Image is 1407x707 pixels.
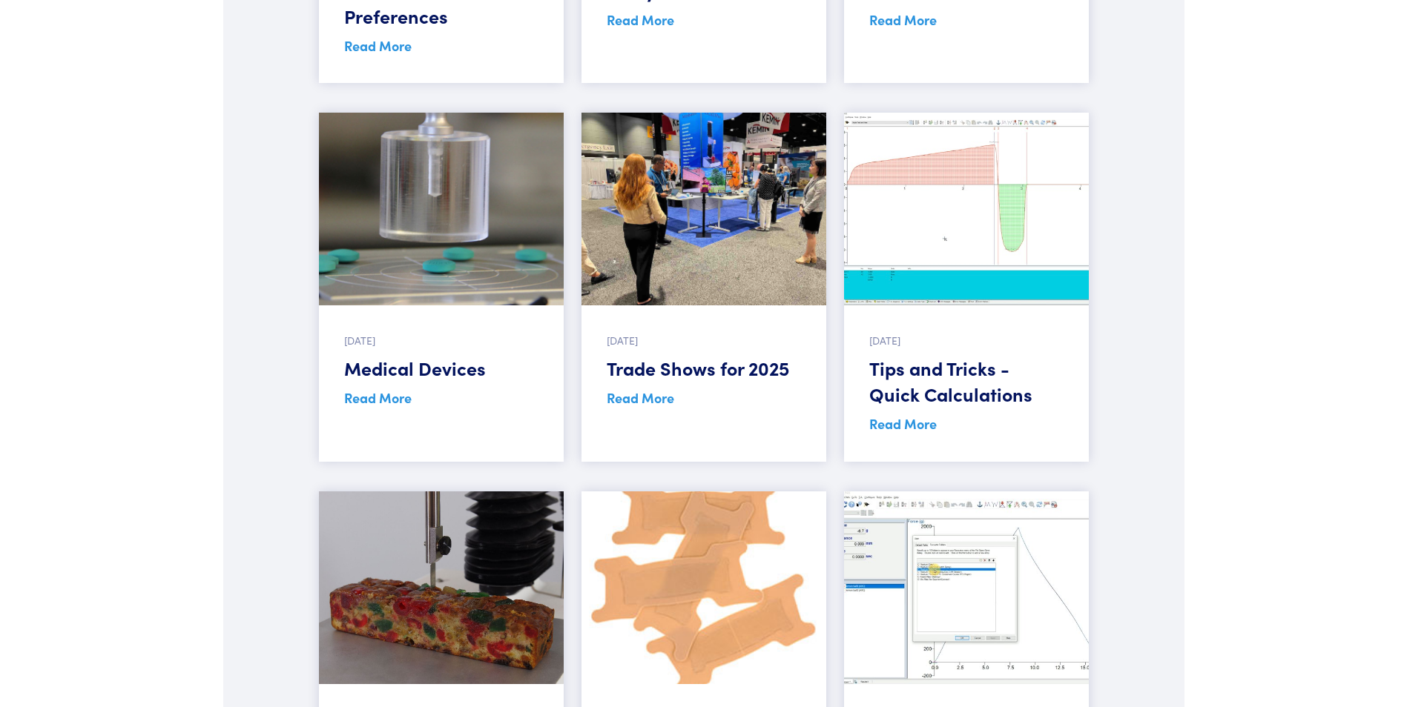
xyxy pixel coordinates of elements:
p: [DATE] [607,332,801,348]
p: [DATE] [869,332,1064,348]
a: Read More [607,10,674,29]
h5: Tips and Tricks - Quick Calculations [869,355,1064,407]
a: Read More [869,10,937,29]
a: Read More [344,36,412,55]
img: Screenshot of software [844,113,1089,305]
h5: Medical Devices [344,355,538,381]
h5: Trade Shows for 2025 [607,355,801,381]
a: Read More [344,388,412,407]
a: Read More [869,414,937,433]
p: [DATE] [344,332,538,348]
img: Screenshot of software [844,491,1089,684]
img: tablets on texture analyzer platform [319,113,564,305]
a: Read More [607,388,674,407]
img: fruitcake being tested [319,491,564,684]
